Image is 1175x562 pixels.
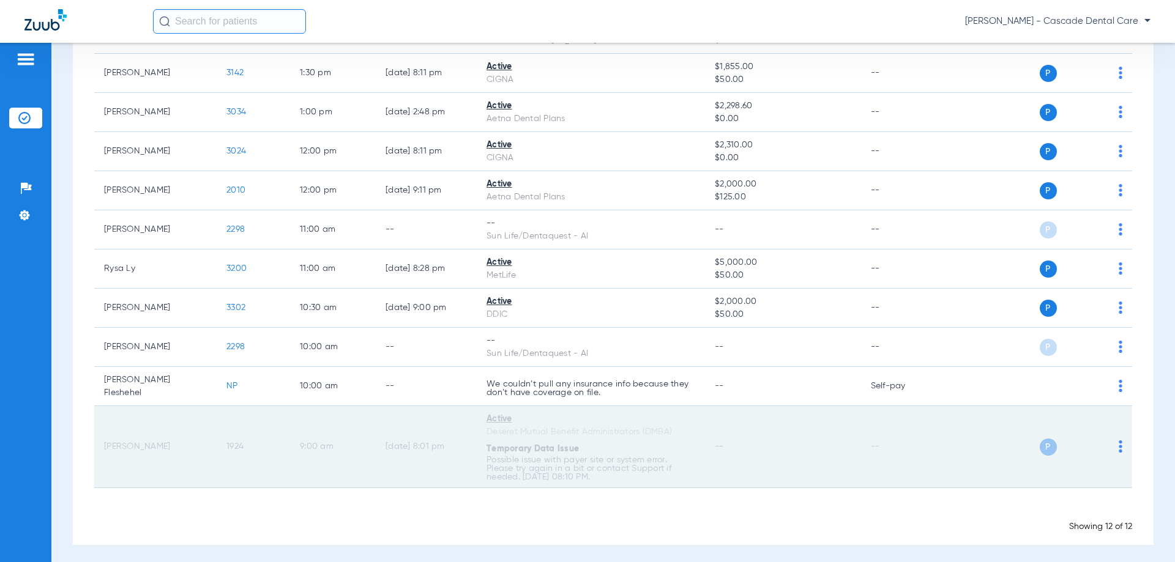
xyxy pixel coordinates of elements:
span: -- [715,442,724,451]
img: group-dot-blue.svg [1119,67,1122,79]
img: group-dot-blue.svg [1119,106,1122,118]
span: $2,310.00 [715,139,851,152]
div: CIGNA [487,152,695,165]
input: Search for patients [153,9,306,34]
span: $125.00 [715,191,851,204]
td: -- [376,367,477,406]
img: group-dot-blue.svg [1119,184,1122,196]
div: MetLife [487,269,695,282]
td: [DATE] 2:48 PM [376,93,477,132]
td: [PERSON_NAME] [94,406,217,488]
td: -- [861,250,944,289]
span: 1924 [226,442,244,451]
img: group-dot-blue.svg [1119,145,1122,157]
div: Active [487,139,695,152]
td: [PERSON_NAME] [94,93,217,132]
p: Possible issue with payer site or system error. Please try again in a bit or contact Support if n... [487,456,695,481]
span: NP [226,382,238,390]
td: -- [376,210,477,250]
td: [DATE] 9:11 PM [376,171,477,210]
td: 11:00 AM [290,250,376,289]
img: group-dot-blue.svg [1119,440,1122,453]
span: $5,000.00 [715,256,851,269]
td: -- [861,406,944,488]
span: 3302 [226,303,245,312]
span: P [1040,438,1057,456]
span: P [1040,221,1057,238]
span: 3034 [226,108,246,116]
td: -- [861,93,944,132]
img: Search Icon [159,16,170,27]
p: We couldn’t pull any insurance info because they don’t have coverage on file. [487,380,695,397]
td: 10:00 AM [290,367,376,406]
img: group-dot-blue.svg [1119,380,1122,392]
td: Rysa Ly [94,250,217,289]
td: [PERSON_NAME] [94,171,217,210]
td: 1:00 PM [290,93,376,132]
td: Self-pay [861,367,944,406]
div: Active [487,61,695,73]
td: [PERSON_NAME] [94,132,217,171]
span: $1,855.00 [715,61,851,73]
span: P [1040,182,1057,199]
td: [PERSON_NAME] [94,210,217,250]
td: [DATE] 9:00 PM [376,289,477,328]
span: 2298 [226,342,245,351]
span: [PERSON_NAME] - Cascade Dental Care [965,15,1151,28]
div: -- [487,217,695,230]
span: P [1040,261,1057,278]
span: $2,000.00 [715,295,851,308]
img: group-dot-blue.svg [1119,262,1122,275]
span: P [1040,300,1057,317]
td: 10:30 AM [290,289,376,328]
span: $50.00 [715,73,851,86]
span: 3024 [226,147,246,155]
span: -- [715,342,724,351]
div: Active [487,100,695,113]
img: hamburger-icon [16,52,35,67]
span: P [1040,65,1057,82]
span: $2,298.60 [715,100,851,113]
td: [DATE] 8:11 PM [376,54,477,93]
span: -- [715,382,724,390]
td: 12:00 PM [290,171,376,210]
td: [PERSON_NAME] [94,289,217,328]
img: group-dot-blue.svg [1119,223,1122,235]
div: Deseret Mutual Benefit Administrators (DMBA) [487,426,695,438]
td: -- [861,328,944,367]
div: Sun Life/Dentaquest - AI [487,347,695,360]
span: -- [715,225,724,234]
img: Zuub Logo [24,9,67,31]
div: Active [487,295,695,308]
td: [PERSON_NAME] Fleshehel [94,367,217,406]
span: $2,000.00 [715,178,851,191]
div: Aetna Dental Plans [487,191,695,204]
td: [PERSON_NAME] [94,328,217,367]
td: 12:00 PM [290,132,376,171]
span: P [1040,143,1057,160]
td: [DATE] 8:01 PM [376,406,477,488]
td: -- [376,328,477,367]
img: group-dot-blue.svg [1119,341,1122,353]
div: -- [487,335,695,347]
span: P [1040,339,1057,356]
img: group-dot-blue.svg [1119,301,1122,314]
span: 2010 [226,186,245,194]
span: 3200 [226,264,247,273]
td: -- [861,210,944,250]
td: 9:00 AM [290,406,376,488]
td: [PERSON_NAME] [94,54,217,93]
span: P [1040,104,1057,121]
div: Active [487,178,695,191]
td: 10:00 AM [290,328,376,367]
td: -- [861,54,944,93]
span: $50.00 [715,308,851,321]
div: Active [487,256,695,269]
td: [DATE] 8:11 PM [376,132,477,171]
div: DDIC [487,308,695,321]
td: -- [861,171,944,210]
td: 1:30 PM [290,54,376,93]
span: $0.00 [715,152,851,165]
iframe: Chat Widget [1114,503,1175,562]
